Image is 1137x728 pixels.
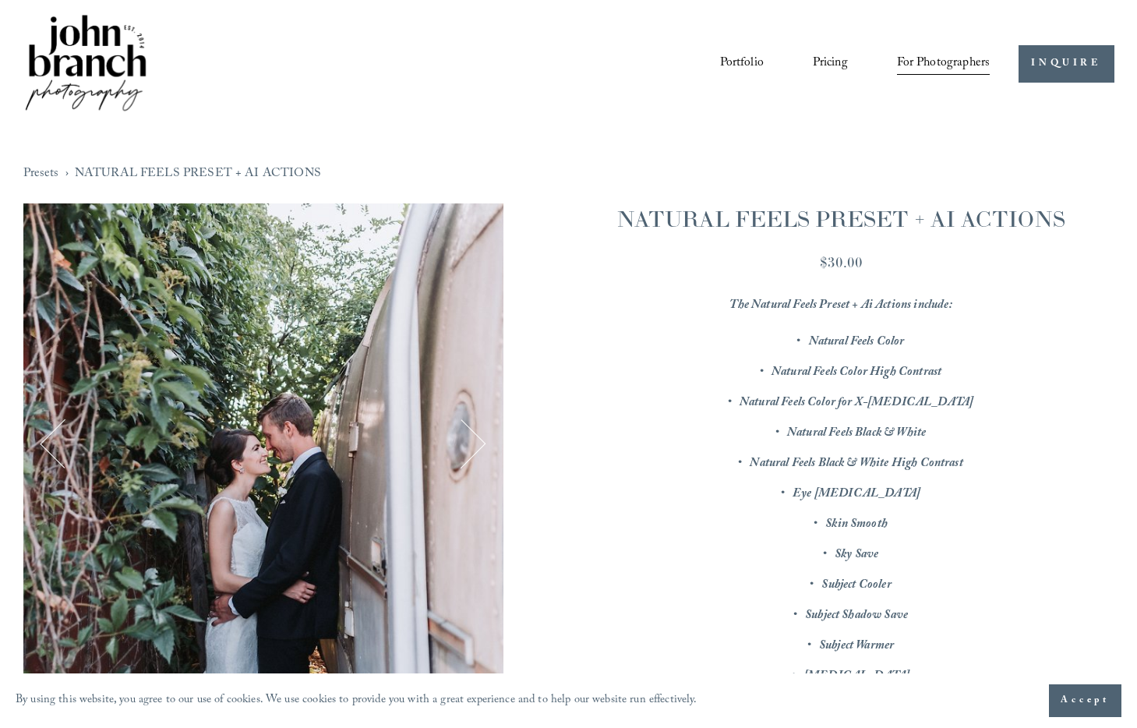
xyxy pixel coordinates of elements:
[772,362,941,383] em: Natural Feels Color High Contrast
[821,575,891,596] em: Subject Cooler
[1061,693,1110,709] span: Accept
[897,51,990,76] span: For Photographers
[835,545,878,566] em: Sky Save
[1049,684,1121,717] button: Accept
[793,484,920,505] em: Eye [MEDICAL_DATA]
[1019,45,1114,83] a: INQUIRE
[720,51,764,77] a: Portfolio
[813,51,848,77] a: Pricing
[23,12,149,117] img: John Branch IV Photography
[568,252,1114,273] div: $30.00
[805,606,908,627] em: Subject Shadow Save
[787,423,926,444] em: Natural Feels Black & White
[75,162,321,186] a: NATURAL FEELS PRESET + AI ACTIONS
[436,419,486,468] button: Next
[23,203,503,684] img: DSCF9013.jpg (Copy)
[897,51,990,77] a: folder dropdown
[65,162,69,186] span: ›
[729,295,952,316] em: The Natural Feels Preset + Ai Actions include:
[825,514,888,535] em: Skin Smooth
[750,454,962,475] em: Natural Feels Black & White High Contrast
[568,203,1114,235] h1: NATURAL FEELS PRESET + AI ACTIONS
[819,636,894,657] em: Subject Warmer
[803,666,909,687] em: [MEDICAL_DATA]
[40,419,90,468] button: Previous
[16,690,697,712] p: By using this website, you agree to our use of cookies. We use cookies to provide you with a grea...
[23,162,59,186] a: Presets
[740,393,973,414] em: Natural Feels Color for X-[MEDICAL_DATA]
[809,332,905,353] em: Natural Feels Color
